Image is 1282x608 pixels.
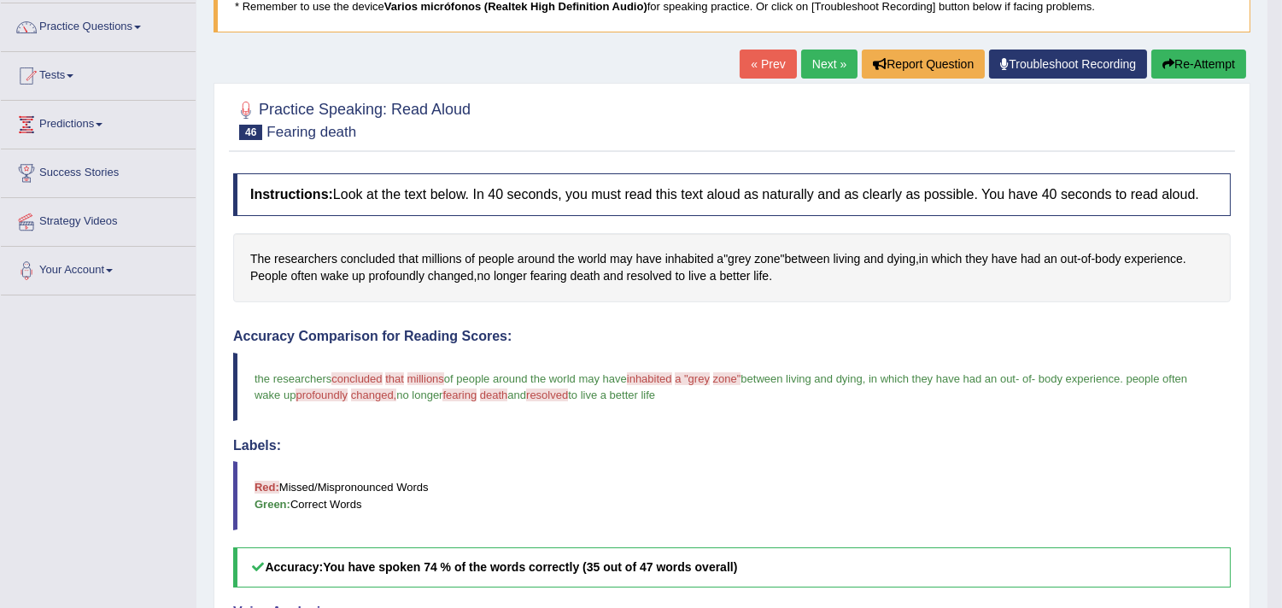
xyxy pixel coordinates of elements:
[250,267,288,285] span: Click to see word definition
[1095,250,1121,268] span: Click to see word definition
[1039,372,1120,385] span: body experience
[255,481,279,494] b: Red:
[833,250,860,268] span: Click to see word definition
[1,149,196,192] a: Success Stories
[627,372,672,385] span: inhabited
[713,372,741,385] span: zone"
[1124,250,1183,268] span: Click to see word definition
[578,250,606,268] span: Click to see word definition
[233,233,1231,302] div: " " , - - . , .
[887,250,916,268] span: Click to see word definition
[274,250,337,268] span: Click to see word definition
[255,372,331,385] span: the researchers
[422,250,462,268] span: Click to see word definition
[396,389,442,401] span: no longer
[863,372,866,385] span: ,
[1,52,196,95] a: Tests
[233,461,1231,529] blockquote: Missed/Mispronounced Words Correct Words
[444,372,627,385] span: of people around the world may have
[753,267,769,285] span: Click to see word definition
[478,250,514,268] span: Click to see word definition
[740,50,796,79] a: « Prev
[233,547,1231,588] h5: Accuracy:
[1,3,196,46] a: Practice Questions
[480,389,508,401] span: death
[341,250,395,268] span: Click to see word definition
[932,250,963,268] span: Click to see word definition
[407,372,444,385] span: millions
[675,372,710,385] span: a "grey
[710,267,717,285] span: Click to see word definition
[1151,50,1246,79] button: Re-Attempt
[1081,250,1092,268] span: Click to see word definition
[862,50,985,79] button: Report Question
[233,173,1231,216] h4: Look at the text below. In 40 seconds, you must read this text aloud as naturally and as clearly ...
[296,389,348,401] span: profoundly
[610,250,632,268] span: Click to see word definition
[603,267,623,285] span: Click to see word definition
[675,267,685,285] span: Click to see word definition
[1,101,196,143] a: Predictions
[233,329,1231,344] h4: Accuracy Comparison for Reading Scores:
[1022,372,1032,385] span: of
[741,372,862,385] span: between living and dying
[717,250,723,268] span: Click to see word definition
[399,250,419,268] span: Click to see word definition
[233,438,1231,453] h4: Labels:
[965,250,987,268] span: Click to see word definition
[992,250,1017,268] span: Click to see word definition
[1021,250,1040,268] span: Click to see word definition
[507,389,526,401] span: and
[869,372,1016,385] span: in which they have had an out
[1044,250,1057,268] span: Click to see word definition
[570,267,600,285] span: Click to see word definition
[558,250,574,268] span: Click to see word definition
[321,267,349,285] span: Click to see word definition
[255,372,1191,401] span: people often wake up
[494,267,527,285] span: Click to see word definition
[665,250,714,268] span: Click to see word definition
[1,247,196,289] a: Your Account
[323,560,737,574] b: You have spoken 74 % of the words correctly (35 out of 47 words overall)
[728,250,751,268] span: Click to see word definition
[1016,372,1019,385] span: -
[919,250,928,268] span: Click to see word definition
[1032,372,1035,385] span: -
[352,267,366,285] span: Click to see word definition
[369,267,424,285] span: Click to see word definition
[801,50,858,79] a: Next »
[428,267,474,285] span: Click to see word definition
[526,389,568,401] span: resolved
[250,187,333,202] b: Instructions:
[351,389,397,401] span: changed,
[627,267,672,285] span: Click to see word definition
[518,250,555,268] span: Click to see word definition
[754,250,780,268] span: Click to see word definition
[465,250,475,268] span: Click to see word definition
[331,372,382,385] span: concluded
[290,267,317,285] span: Click to see word definition
[989,50,1147,79] a: Troubleshoot Recording
[477,267,490,285] span: Click to see word definition
[1061,250,1077,268] span: Click to see word definition
[255,498,290,511] b: Green:
[688,267,706,285] span: Click to see word definition
[568,389,655,401] span: to live a better life
[1120,372,1123,385] span: .
[720,267,751,285] span: Click to see word definition
[635,250,661,268] span: Click to see word definition
[442,389,477,401] span: fearing
[1,198,196,241] a: Strategy Videos
[530,267,567,285] span: Click to see word definition
[385,372,404,385] span: that
[233,97,471,140] h2: Practice Speaking: Read Aloud
[266,124,356,140] small: Fearing death
[785,250,830,268] span: Click to see word definition
[250,250,271,268] span: Click to see word definition
[863,250,883,268] span: Click to see word definition
[239,125,262,140] span: 46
